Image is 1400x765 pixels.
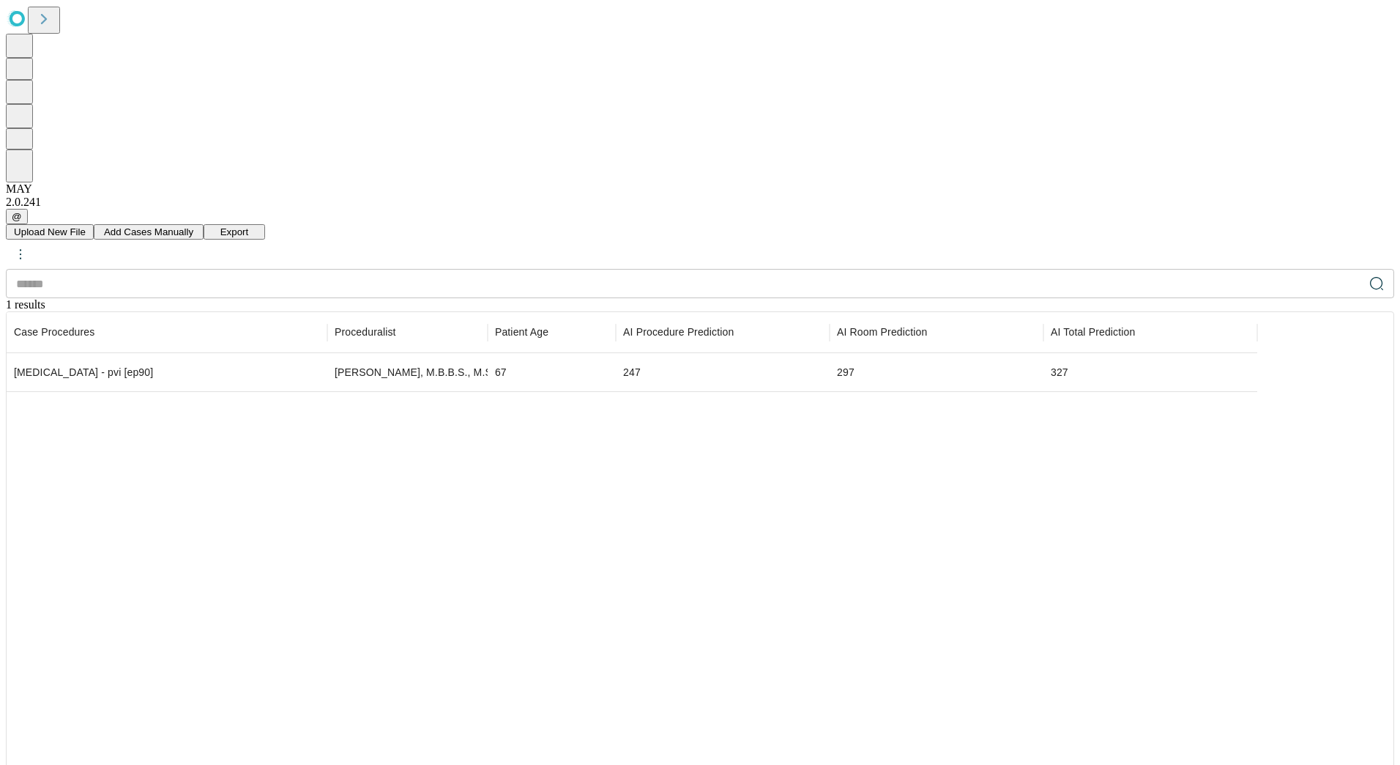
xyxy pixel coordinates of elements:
[104,226,193,237] span: Add Cases Manually
[6,182,1394,196] div: MAY
[6,298,45,311] span: 1 results
[6,224,94,240] button: Upload New File
[220,226,249,237] span: Export
[14,226,86,237] span: Upload New File
[7,241,34,267] button: kebab-menu
[1051,325,1135,339] span: Includes set-up, patient in-room to patient out-of-room, and clean-up
[1051,366,1068,378] span: 327
[623,325,734,339] span: Time-out to extubation/pocket closure
[204,225,265,237] a: Export
[335,325,396,339] span: Proceduralist
[6,196,1394,209] div: 2.0.241
[495,354,608,391] div: 67
[14,354,320,391] div: [MEDICAL_DATA] - pvi [ep90]
[12,211,22,222] span: @
[495,325,548,339] span: Patient Age
[14,325,94,339] span: Scheduled procedures
[837,325,927,339] span: Patient in room to patient out of room
[6,209,28,224] button: @
[94,224,204,240] button: Add Cases Manually
[335,354,480,391] div: [PERSON_NAME], M.B.B.S., M.S. [1677227]
[204,224,265,240] button: Export
[623,366,641,378] span: 247
[837,366,854,378] span: 297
